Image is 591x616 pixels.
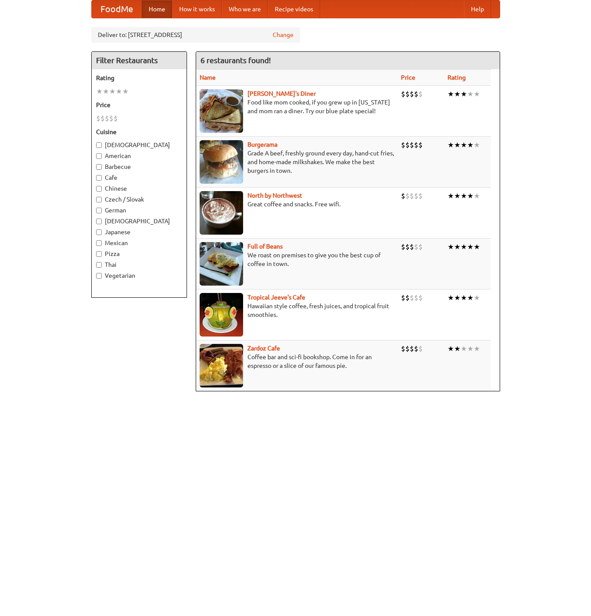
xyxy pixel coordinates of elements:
[405,344,410,353] li: $
[454,242,461,252] li: ★
[467,293,474,303] li: ★
[200,98,394,115] p: Food like mom cooked, if you grew up in [US_STATE] and mom ran a diner. Try our blue plate special!
[222,0,268,18] a: Who we are
[247,345,280,352] a: Zardoz Cafe
[454,191,461,201] li: ★
[418,191,423,201] li: $
[105,114,109,123] li: $
[414,344,418,353] li: $
[474,344,480,353] li: ★
[96,184,182,193] label: Chinese
[467,344,474,353] li: ★
[96,217,182,226] label: [DEMOGRAPHIC_DATA]
[467,242,474,252] li: ★
[96,229,102,235] input: Japanese
[401,74,415,81] a: Price
[96,175,102,181] input: Cafe
[96,195,182,204] label: Czech / Slovak
[200,89,243,133] img: sallys.jpg
[109,87,116,96] li: ★
[247,90,316,97] b: [PERSON_NAME]'s Diner
[410,242,414,252] li: $
[116,87,122,96] li: ★
[200,140,243,184] img: burgerama.jpg
[474,191,480,201] li: ★
[96,206,182,215] label: German
[96,162,182,171] label: Barbecue
[474,242,480,252] li: ★
[200,74,216,81] a: Name
[405,191,410,201] li: $
[200,191,243,235] img: north.jpg
[405,242,410,252] li: $
[96,164,102,170] input: Barbecue
[461,191,467,201] li: ★
[96,262,102,268] input: Thai
[96,219,102,224] input: [DEMOGRAPHIC_DATA]
[447,344,454,353] li: ★
[96,114,100,123] li: $
[447,74,466,81] a: Rating
[247,192,302,199] a: North by Northwest
[200,293,243,337] img: jeeves.jpg
[405,140,410,150] li: $
[461,242,467,252] li: ★
[96,101,182,109] h5: Price
[410,293,414,303] li: $
[273,30,294,39] a: Change
[401,191,405,201] li: $
[200,149,394,175] p: Grade A beef, freshly ground every day, hand-cut fries, and home-made milkshakes. We make the bes...
[114,114,118,123] li: $
[247,243,283,250] a: Full of Beans
[103,87,109,96] li: ★
[96,128,182,136] h5: Cuisine
[142,0,172,18] a: Home
[96,249,182,258] label: Pizza
[401,293,405,303] li: $
[461,89,467,99] li: ★
[200,251,394,268] p: We roast on premises to give you the best cup of coffee in town.
[200,242,243,286] img: beans.jpg
[410,344,414,353] li: $
[200,344,243,387] img: zardoz.jpg
[401,344,405,353] li: $
[96,273,102,279] input: Vegetarian
[405,293,410,303] li: $
[247,141,277,148] a: Burgerama
[414,293,418,303] li: $
[447,89,454,99] li: ★
[401,89,405,99] li: $
[410,140,414,150] li: $
[454,293,461,303] li: ★
[454,89,461,99] li: ★
[461,344,467,353] li: ★
[447,293,454,303] li: ★
[418,140,423,150] li: $
[447,191,454,201] li: ★
[418,344,423,353] li: $
[96,251,102,257] input: Pizza
[467,191,474,201] li: ★
[268,0,320,18] a: Recipe videos
[474,293,480,303] li: ★
[200,56,271,64] ng-pluralize: 6 restaurants found!
[96,87,103,96] li: ★
[414,242,418,252] li: $
[247,294,305,301] a: Tropical Jeeve's Cafe
[464,0,491,18] a: Help
[200,353,394,370] p: Coffee bar and sci-fi bookshop. Come in for an espresso or a slice of our famous pie.
[109,114,114,123] li: $
[418,242,423,252] li: $
[447,242,454,252] li: ★
[447,140,454,150] li: ★
[96,239,182,247] label: Mexican
[96,228,182,236] label: Japanese
[92,0,142,18] a: FoodMe
[461,293,467,303] li: ★
[96,208,102,213] input: German
[418,89,423,99] li: $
